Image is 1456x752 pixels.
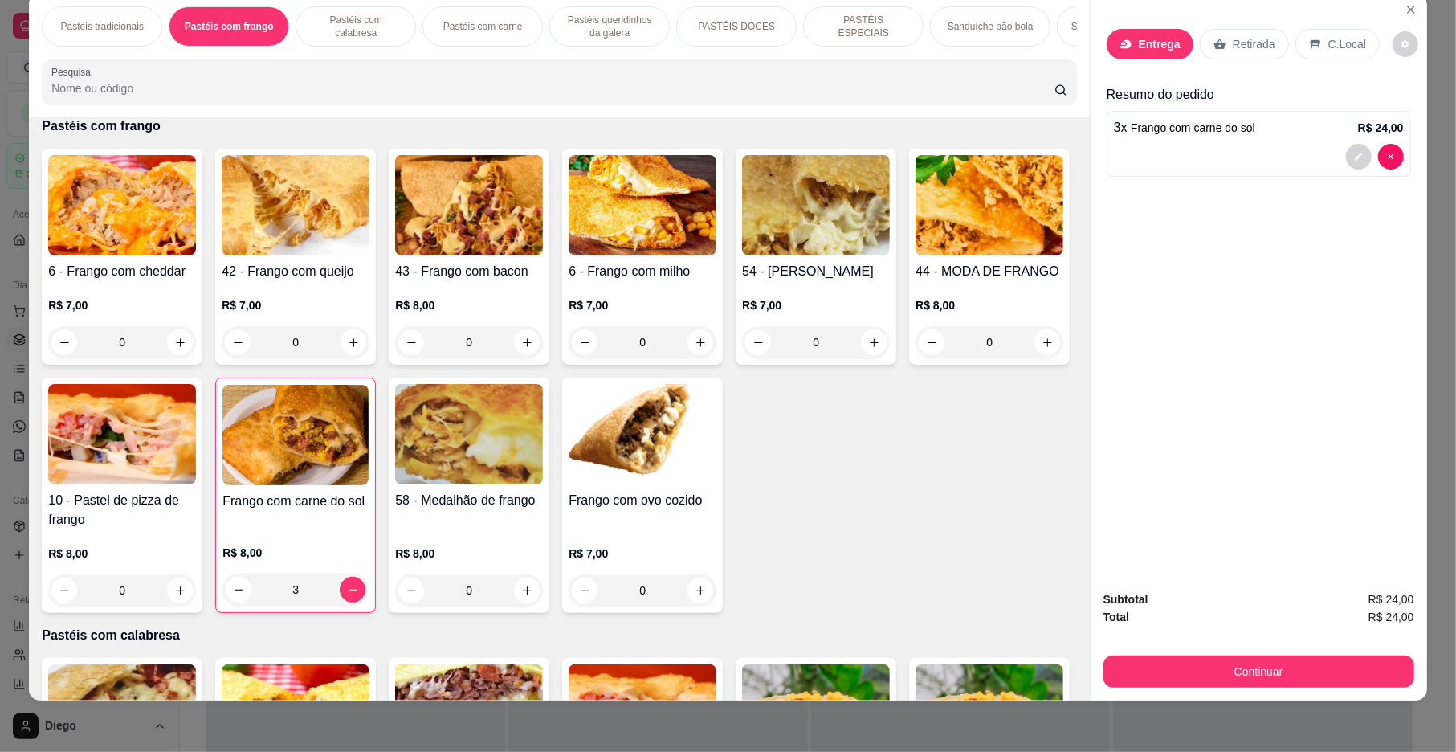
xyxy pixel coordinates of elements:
img: product-image [569,384,716,484]
p: R$ 8,00 [395,546,543,562]
p: PASTÉIS ESPECIAIS [817,14,910,39]
button: decrease-product-quantity [1378,144,1404,170]
button: increase-product-quantity [861,329,887,355]
span: Frango com carne do sol [1131,121,1255,134]
button: increase-product-quantity [340,577,365,603]
button: decrease-product-quantity [398,578,424,603]
p: Pastéis com calabresa [309,14,402,39]
button: decrease-product-quantity [919,329,944,355]
p: R$ 8,00 [48,546,196,562]
button: increase-product-quantity [687,578,713,603]
button: decrease-product-quantity [51,578,77,603]
button: decrease-product-quantity [1346,144,1372,170]
button: increase-product-quantity [687,329,713,355]
h4: 43 - Frango com bacon [395,262,543,281]
p: R$ 7,00 [48,297,196,313]
h4: 58 - Medalhão de frango [395,491,543,510]
p: C.Local [1328,36,1366,52]
label: Pesquisa [51,65,96,79]
p: R$ 8,00 [395,297,543,313]
button: decrease-product-quantity [398,329,424,355]
button: increase-product-quantity [167,578,193,603]
p: PASTÉIS DOCES [698,20,775,33]
h4: 6 - Frango com cheddar [48,262,196,281]
p: Sanduíche pão bola [948,20,1034,33]
p: 3 x [1114,118,1255,137]
p: Sanduíche pão árabe [1071,20,1164,33]
button: decrease-product-quantity [572,329,597,355]
strong: Total [1103,611,1129,623]
h4: 10 - Pastel de pizza de frango [48,491,196,529]
p: Retirada [1233,36,1275,52]
img: product-image [48,384,196,484]
img: product-image [916,155,1063,255]
span: R$ 24,00 [1368,591,1414,608]
button: increase-product-quantity [341,329,366,355]
img: product-image [48,155,196,255]
input: Pesquisa [51,80,1054,96]
p: R$ 7,00 [742,297,890,313]
button: decrease-product-quantity [1393,31,1418,57]
button: increase-product-quantity [514,329,540,355]
p: Pastéis com frango [185,20,274,33]
p: R$ 8,00 [916,297,1063,313]
p: Pasteis tradicionais [61,20,144,33]
button: Continuar [1103,656,1414,688]
img: product-image [395,155,543,255]
p: Pastéis com calabresa [42,626,1076,645]
p: Pastéis com frango [42,116,1076,136]
p: Resumo do pedido [1107,85,1411,104]
button: increase-product-quantity [167,329,193,355]
img: product-image [395,384,543,484]
p: R$ 8,00 [222,545,369,561]
p: Pastéis queridinhos da galera [563,14,656,39]
span: R$ 24,00 [1368,608,1414,626]
p: R$ 7,00 [569,297,716,313]
button: decrease-product-quantity [226,577,251,603]
img: product-image [569,155,716,255]
h4: 42 - Frango com queijo [222,262,369,281]
button: decrease-product-quantity [745,329,771,355]
button: increase-product-quantity [514,578,540,603]
img: product-image [742,155,890,255]
p: Pastéis com carne [443,20,523,33]
h4: 54 - [PERSON_NAME] [742,262,890,281]
button: decrease-product-quantity [225,329,251,355]
h4: 6 - Frango com milho [569,262,716,281]
p: R$ 7,00 [569,546,716,562]
p: R$ 24,00 [1358,120,1404,136]
p: R$ 7,00 [222,297,369,313]
h4: Frango com ovo cozido [569,491,716,510]
button: decrease-product-quantity [51,329,77,355]
strong: Subtotal [1103,593,1148,606]
img: product-image [222,155,369,255]
img: product-image [222,385,369,485]
h4: 44 - MODA DE FRANGO [916,262,1063,281]
button: decrease-product-quantity [572,578,597,603]
p: Entrega [1139,36,1181,52]
button: increase-product-quantity [1034,329,1060,355]
h4: Frango com carne do sol [222,492,369,511]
